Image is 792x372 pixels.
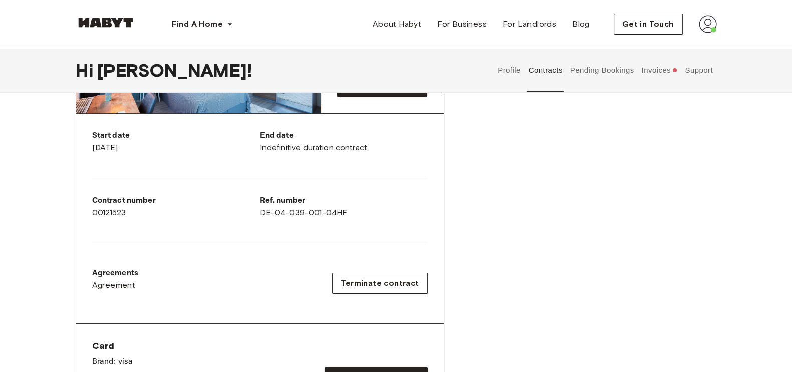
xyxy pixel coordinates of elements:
div: Indefinitive duration contract [260,130,428,154]
button: Find A Home [164,14,241,34]
span: Hi [76,60,97,81]
a: For Landlords [495,14,564,34]
span: Terminate contract [341,277,419,289]
p: Agreements [92,267,139,279]
span: Find A Home [172,18,223,30]
img: Habyt [76,18,136,28]
span: For Business [437,18,487,30]
div: user profile tabs [494,48,717,92]
div: DE-04-039-001-04HF [260,195,428,219]
span: Blog [572,18,590,30]
a: For Business [429,14,495,34]
button: Get in Touch [614,14,683,35]
button: Support [684,48,714,92]
div: [DATE] [92,130,260,154]
span: Card [92,340,192,352]
p: Brand: visa [92,356,192,368]
img: avatar [699,15,717,33]
p: Ref. number [260,195,428,207]
a: About Habyt [365,14,429,34]
span: About Habyt [373,18,421,30]
a: Agreement [92,279,139,291]
span: Agreement [92,279,136,291]
span: Get in Touch [622,18,674,30]
button: Terminate contract [332,273,427,294]
a: Blog [564,14,598,34]
button: Pending Bookings [569,48,635,92]
p: Start date [92,130,260,142]
span: For Landlords [503,18,556,30]
button: Contracts [527,48,564,92]
p: Contract number [92,195,260,207]
button: Profile [497,48,522,92]
div: 00121523 [92,195,260,219]
p: End date [260,130,428,142]
button: Invoices [640,48,679,92]
span: [PERSON_NAME] ! [97,60,252,81]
